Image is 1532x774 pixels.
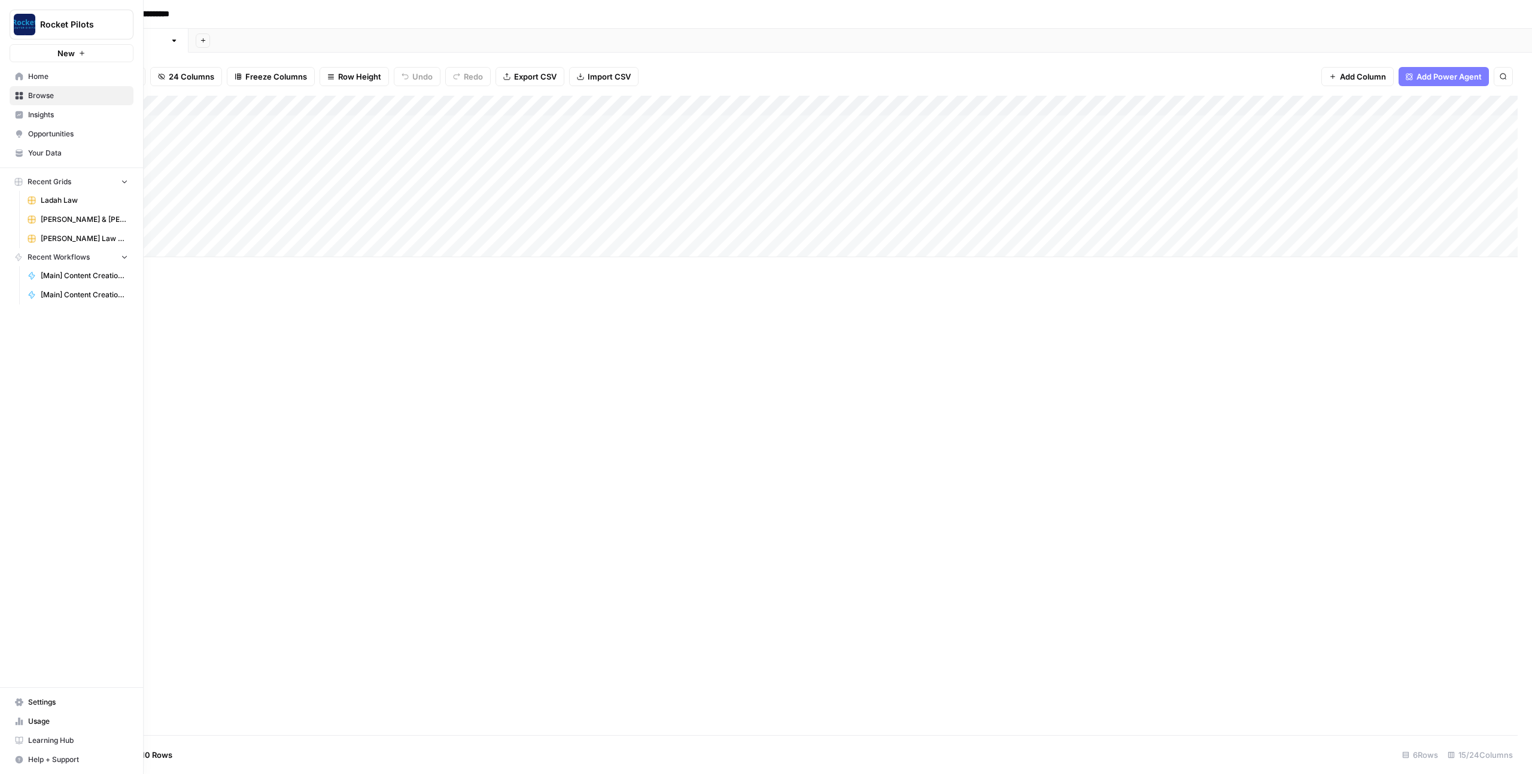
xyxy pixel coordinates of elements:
a: Your Data [10,144,133,163]
a: [PERSON_NAME] Law Firm [22,229,133,248]
span: Help + Support [28,754,128,765]
a: Insights [10,105,133,124]
button: Recent Workflows [10,248,133,266]
span: Add Column [1340,71,1386,83]
a: [Main] Content Creation Article [22,285,133,304]
a: Home [10,67,133,86]
button: Row Height [320,67,389,86]
span: New [57,47,75,59]
span: Home [28,71,128,82]
span: Browse [28,90,128,101]
button: Freeze Columns [227,67,315,86]
img: Rocket Pilots Logo [14,14,35,35]
button: Workspace: Rocket Pilots [10,10,133,39]
a: Browse [10,86,133,105]
a: Ladah Law [22,191,133,210]
span: Row Height [338,71,381,83]
span: Add Power Agent [1417,71,1482,83]
div: 6 Rows [1397,745,1443,764]
button: Recent Grids [10,173,133,191]
a: Settings [10,693,133,712]
a: Learning Hub [10,731,133,750]
span: Add 10 Rows [124,749,172,761]
span: Ladah Law [41,195,128,206]
button: Import CSV [569,67,639,86]
span: Recent Workflows [28,252,90,263]
button: New [10,44,133,62]
button: Help + Support [10,750,133,769]
span: Insights [28,109,128,120]
button: 24 Columns [150,67,222,86]
span: [PERSON_NAME] & [PERSON_NAME] V1 [41,214,128,225]
button: Add Power Agent [1399,67,1489,86]
span: Recent Grids [28,176,71,187]
div: 15/24 Columns [1443,745,1518,764]
span: Freeze Columns [245,71,307,83]
span: [Main] Content Creation Brief [41,270,128,281]
button: Export CSV [496,67,564,86]
span: Settings [28,697,128,708]
span: Your Data [28,148,128,159]
button: Undo [394,67,440,86]
span: Export CSV [514,71,557,83]
span: [Main] Content Creation Article [41,290,128,300]
a: [PERSON_NAME] & [PERSON_NAME] V1 [22,210,133,229]
button: Add Column [1321,67,1394,86]
span: Import CSV [588,71,631,83]
span: 24 Columns [169,71,214,83]
span: Learning Hub [28,735,128,746]
button: Redo [445,67,491,86]
span: Rocket Pilots [40,19,113,31]
span: Undo [412,71,433,83]
a: Usage [10,712,133,731]
a: Opportunities [10,124,133,144]
span: Usage [28,716,128,727]
span: Opportunities [28,129,128,139]
a: [Main] Content Creation Brief [22,266,133,285]
span: [PERSON_NAME] Law Firm [41,233,128,244]
span: Redo [464,71,483,83]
